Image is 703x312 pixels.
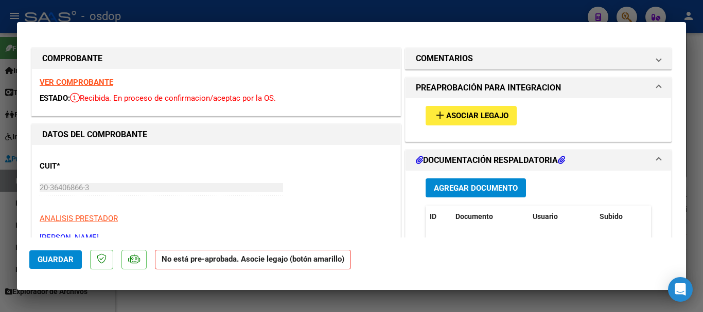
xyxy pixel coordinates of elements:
[40,94,70,103] span: ESTADO:
[40,214,118,223] span: ANALISIS PRESTADOR
[406,150,671,171] mat-expansion-panel-header: DOCUMENTACIÓN RESPALDATORIA
[600,212,623,221] span: Subido
[430,212,436,221] span: ID
[416,52,473,65] h1: COMENTARIOS
[426,206,451,228] datatable-header-cell: ID
[434,183,518,193] span: Agregar Documento
[434,109,446,121] mat-icon: add
[155,250,351,270] strong: No está pre-aprobada. Asocie legajo (botón amarillo)
[426,106,517,125] button: Asociar Legajo
[70,94,276,103] span: Recibida. En proceso de confirmacion/aceptac por la OS.
[40,160,146,172] p: CUIT
[406,78,671,98] mat-expansion-panel-header: PREAPROBACIÓN PARA INTEGRACION
[416,154,565,167] h1: DOCUMENTACIÓN RESPALDATORIA
[426,178,526,197] button: Agregar Documento
[29,250,82,269] button: Guardar
[40,232,393,244] p: [PERSON_NAME]
[40,78,113,87] a: VER COMPROBANTE
[455,212,493,221] span: Documento
[451,206,529,228] datatable-header-cell: Documento
[416,82,561,94] h1: PREAPROBACIÓN PARA INTEGRACION
[647,206,698,228] datatable-header-cell: Acción
[42,130,147,139] strong: DATOS DEL COMPROBANTE
[38,255,74,264] span: Guardar
[529,206,595,228] datatable-header-cell: Usuario
[42,53,102,63] strong: COMPROBANTE
[406,48,671,69] mat-expansion-panel-header: COMENTARIOS
[446,112,508,121] span: Asociar Legajo
[406,98,671,141] div: PREAPROBACIÓN PARA INTEGRACION
[595,206,647,228] datatable-header-cell: Subido
[533,212,558,221] span: Usuario
[668,277,693,302] div: Open Intercom Messenger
